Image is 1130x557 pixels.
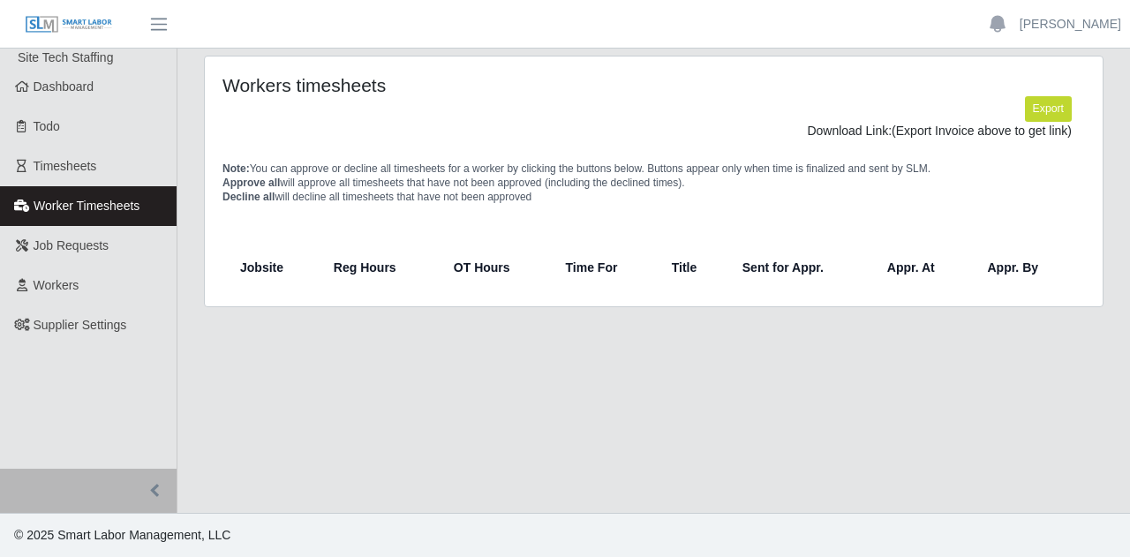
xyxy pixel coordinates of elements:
a: [PERSON_NAME] [1020,15,1121,34]
h4: Workers timesheets [222,74,567,96]
span: Workers [34,278,79,292]
th: Title [658,246,728,289]
span: Todo [34,119,60,133]
span: Supplier Settings [34,318,127,332]
span: (Export Invoice above to get link) [892,124,1072,138]
th: Time For [552,246,658,289]
span: Dashboard [34,79,94,94]
th: Appr. By [973,246,1078,289]
span: Decline all [222,191,275,203]
span: Note: [222,162,250,175]
span: Worker Timesheets [34,199,139,213]
th: OT Hours [440,246,552,289]
span: Site Tech Staffing [18,50,113,64]
button: Export [1025,96,1072,121]
span: Job Requests [34,238,109,252]
img: SLM Logo [25,15,113,34]
p: You can approve or decline all timesheets for a worker by clicking the buttons below. Buttons app... [222,162,1085,204]
span: Approve all [222,177,280,189]
span: Timesheets [34,159,97,173]
th: Reg Hours [320,246,440,289]
div: Download Link: [236,122,1072,140]
th: Appr. At [873,246,974,289]
th: Sent for Appr. [728,246,873,289]
span: © 2025 Smart Labor Management, LLC [14,528,230,542]
th: Jobsite [230,246,320,289]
